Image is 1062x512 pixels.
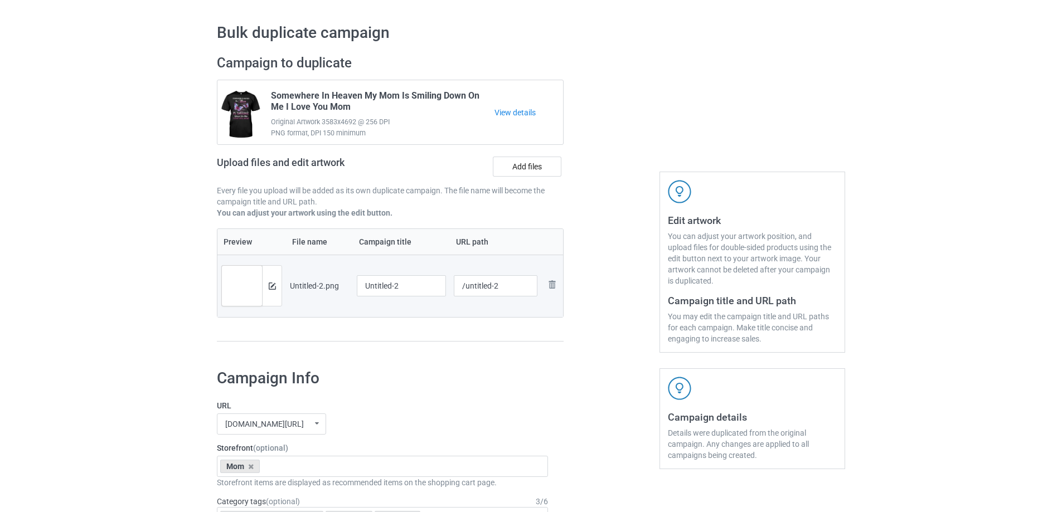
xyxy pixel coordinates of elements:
label: Storefront [217,442,548,454]
label: Add files [493,157,561,177]
label: URL [217,400,548,411]
th: File name [286,229,353,255]
div: You may edit the campaign title and URL paths for each campaign. Make title concise and engaging ... [668,311,837,344]
span: (optional) [253,443,288,452]
img: svg+xml;base64,PD94bWwgdmVyc2lvbj0iMS4wIiBlbmNvZGluZz0iVVRGLTgiPz4KPHN2ZyB3aWR0aD0iNDJweCIgaGVpZ2... [668,180,691,203]
span: Original Artwork 3583x4692 @ 256 DPI [271,116,494,128]
div: Details were duplicated from the original campaign. Any changes are applied to all campaigns bein... [668,427,837,461]
div: Untitled-2.png [290,280,349,291]
a: View details [494,107,563,118]
th: URL path [450,229,542,255]
h3: Campaign title and URL path [668,294,837,307]
h1: Bulk duplicate campaign [217,23,845,43]
div: Mom [220,460,260,473]
label: Category tags [217,496,300,507]
span: (optional) [266,497,300,506]
img: svg+xml;base64,PD94bWwgdmVyc2lvbj0iMS4wIiBlbmNvZGluZz0iVVRGLTgiPz4KPHN2ZyB3aWR0aD0iMjhweCIgaGVpZ2... [545,278,559,291]
h2: Upload files and edit artwork [217,157,425,177]
h1: Campaign Info [217,368,548,388]
th: Campaign title [353,229,450,255]
div: [DOMAIN_NAME][URL] [225,420,304,428]
span: Somewhere In Heaven My Mom Is Smiling Down On Me I Love You Mom [271,90,494,116]
img: original.png [222,266,262,300]
p: Every file you upload will be added as its own duplicate campaign. The file name will become the ... [217,185,564,207]
span: PNG format, DPI 150 minimum [271,128,494,139]
div: You can adjust your artwork position, and upload files for double-sided products using the edit b... [668,231,837,286]
div: Storefront items are displayed as recommended items on the shopping cart page. [217,477,548,488]
h3: Campaign details [668,411,837,423]
img: svg+xml;base64,PD94bWwgdmVyc2lvbj0iMS4wIiBlbmNvZGluZz0iVVRGLTgiPz4KPHN2ZyB3aWR0aD0iNDJweCIgaGVpZ2... [668,377,691,400]
b: You can adjust your artwork using the edit button. [217,208,392,217]
div: 3 / 6 [536,496,548,507]
th: Preview [217,229,286,255]
img: svg+xml;base64,PD94bWwgdmVyc2lvbj0iMS4wIiBlbmNvZGluZz0iVVRGLTgiPz4KPHN2ZyB3aWR0aD0iMTRweCIgaGVpZ2... [269,282,276,290]
h3: Edit artwork [668,214,837,227]
h2: Campaign to duplicate [217,55,564,72]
